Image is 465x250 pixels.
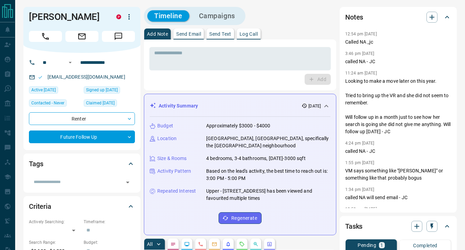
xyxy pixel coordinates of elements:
[147,32,168,36] p: Add Note
[123,178,133,187] button: Open
[345,167,451,182] p: VM says something like "[PERSON_NAME]" or something like that probably bogus
[86,100,115,106] span: Claimed [DATE]
[31,87,56,93] span: Active [DATE]
[345,148,451,155] p: called NA - JC
[170,241,176,247] svg: Notes
[84,239,135,246] p: Budget:
[345,207,377,212] p: 12:58 pm [DATE]
[345,221,362,232] h2: Tasks
[29,201,51,212] h2: Criteria
[212,241,217,247] svg: Emails
[159,102,198,110] p: Activity Summary
[176,32,201,36] p: Send Email
[157,135,177,142] p: Location
[345,9,451,25] div: Notes
[29,130,135,143] div: Future Follow Up
[206,168,330,182] p: Based on the lead's activity, the best time to reach out is: 3:00 PM - 5:00 PM
[253,241,258,247] svg: Opportunities
[157,187,196,195] p: Repeated Interest
[209,32,231,36] p: Send Text
[308,103,321,109] p: [DATE]
[413,243,437,248] p: Completed
[66,58,74,67] button: Open
[345,187,374,192] p: 1:34 pm [DATE]
[65,31,98,42] span: Email
[358,243,376,248] p: Pending
[184,241,190,247] svg: Lead Browsing Activity
[345,78,451,135] p: Looking to make a move later on this year. Tried to bring up the VR and she did not seem to remem...
[345,38,451,46] p: Called NA _jc
[267,241,272,247] svg: Agent Actions
[192,10,242,22] button: Campaigns
[29,158,43,169] h2: Tags
[345,58,451,65] p: called NA - JC
[29,219,80,225] p: Actively Searching:
[84,86,135,96] div: Sun Jan 12 2025
[84,219,135,225] p: Timeframe:
[29,198,135,215] div: Criteria
[102,31,135,42] span: Message
[345,12,363,23] h2: Notes
[29,239,80,246] p: Search Range:
[29,11,106,22] h1: [PERSON_NAME]
[38,75,43,80] svg: Email Valid
[150,100,330,112] div: Activity Summary[DATE]
[219,212,262,224] button: Regenerate
[345,218,451,235] div: Tasks
[206,135,330,149] p: [GEOGRAPHIC_DATA], [GEOGRAPHIC_DATA], specifically the [GEOGRAPHIC_DATA] neighbourhood
[116,14,121,19] div: property.ca
[47,74,125,80] a: [EMAIL_ADDRESS][DOMAIN_NAME]
[345,32,377,36] p: 12:54 pm [DATE]
[29,86,80,96] div: Wed Mar 19 2025
[380,243,383,248] p: 1
[225,241,231,247] svg: Listing Alerts
[240,32,258,36] p: Log Call
[198,241,203,247] svg: Calls
[157,155,187,162] p: Size & Rooms
[206,122,271,129] p: Approximately $3000 - $4000
[345,194,451,201] p: called NA will send email - JC
[345,160,374,165] p: 1:55 pm [DATE]
[157,122,173,129] p: Budget
[206,155,306,162] p: 4 bedrooms, 3-4 bathrooms, [DATE]-3000 sqft
[345,141,374,146] p: 4:24 pm [DATE]
[29,112,135,125] div: Renter
[206,187,330,202] p: Upper - [STREET_ADDRESS] has been viewed and favourited multiple times
[147,242,152,247] p: All
[31,100,64,106] span: Contacted - Never
[84,99,135,109] div: Mon Jan 13 2025
[157,168,191,175] p: Activity Pattern
[345,51,374,56] p: 3:46 pm [DATE]
[345,71,377,76] p: 11:24 am [DATE]
[86,87,118,93] span: Signed up [DATE]
[147,10,189,22] button: Timeline
[239,241,245,247] svg: Requests
[29,31,62,42] span: Call
[29,156,135,172] div: Tags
